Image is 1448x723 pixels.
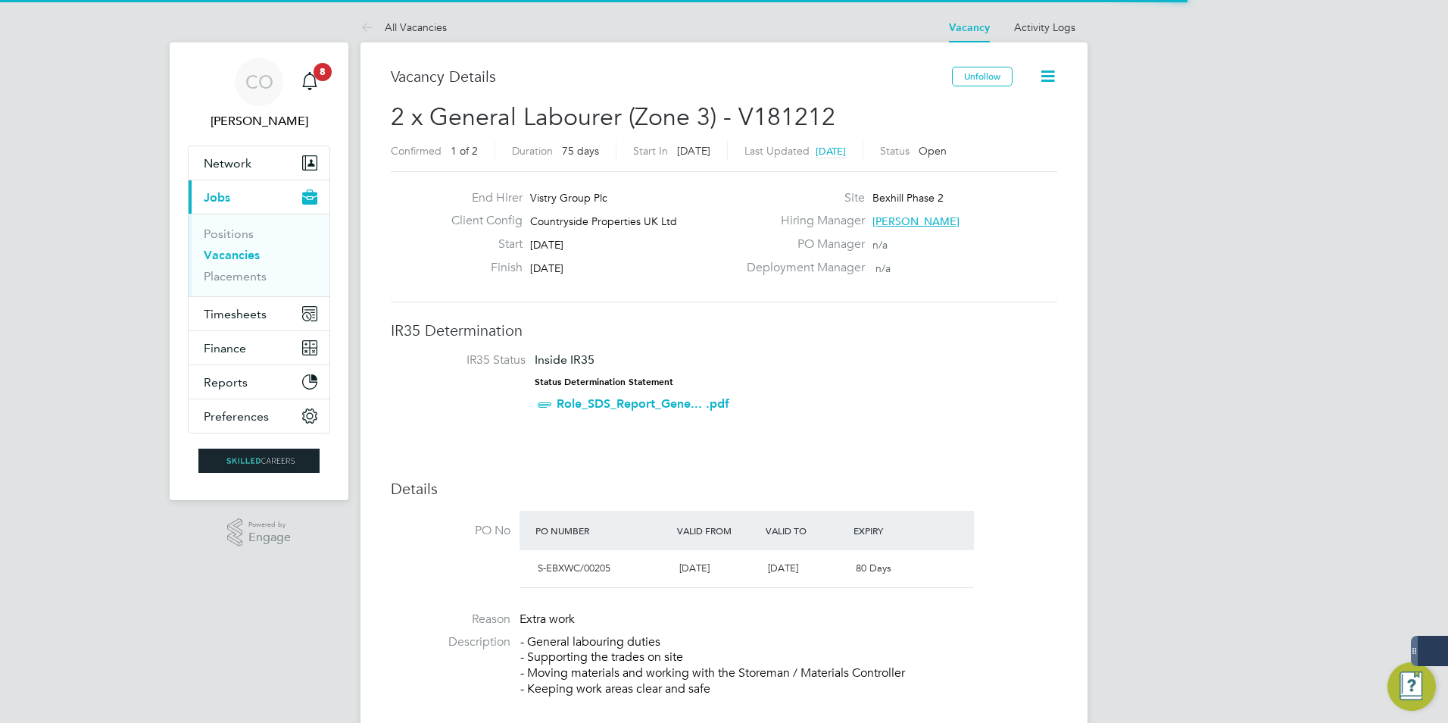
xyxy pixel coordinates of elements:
button: Reports [189,365,329,399]
span: S-EBXWC/00205 [538,562,610,574]
label: End Hirer [439,190,523,206]
span: Bexhill Phase 2 [872,191,944,205]
label: Start In [633,144,668,158]
span: Craig O'Donovan [188,112,330,130]
span: Vistry Group Plc [530,191,607,205]
h3: IR35 Determination [391,321,1057,340]
span: [DATE] [816,145,846,158]
span: Preferences [204,409,269,424]
h3: Details [391,479,1057,499]
button: Engage Resource Center [1387,662,1436,711]
span: Open [919,144,947,158]
span: Countryside Properties UK Ltd [530,214,677,228]
span: Engage [248,531,291,544]
div: Expiry [850,517,938,544]
span: Extra work [520,612,575,627]
button: Network [189,146,329,180]
button: Finance [189,331,329,365]
span: [DATE] [530,238,563,252]
span: 80 Days [856,562,891,574]
a: Role_SDS_Report_Gene... .pdf [557,396,729,411]
span: Reports [204,375,248,390]
label: Hiring Manager [738,213,865,229]
nav: Main navigation [170,42,348,500]
div: Jobs [189,214,329,296]
a: All Vacancies [360,20,447,34]
span: 2 x General Labourer (Zone 3) - V181212 [391,102,835,132]
div: Valid To [762,517,850,544]
label: Client Config [439,213,523,229]
img: skilledcareers-logo-retina.png [198,449,320,473]
span: n/a [875,261,891,275]
span: [PERSON_NAME] [872,214,960,228]
span: 75 days [562,144,599,158]
a: Vacancy [949,21,990,34]
label: Site [738,190,865,206]
a: Vacancies [204,248,260,262]
a: Go to home page [188,449,330,473]
div: Valid From [673,517,762,544]
strong: Status Determination Statement [535,377,673,387]
div: PO Number [532,517,673,544]
label: Status [880,144,910,158]
span: [DATE] [768,562,798,574]
button: Timesheets [189,297,329,330]
label: Deployment Manager [738,260,865,276]
span: [DATE] [679,562,710,574]
label: Last Updated [744,144,810,158]
label: PO Manager [738,236,865,252]
a: 8 [295,58,325,106]
button: Jobs [189,180,329,214]
span: [DATE] [677,144,710,158]
span: CO [245,72,273,92]
label: Finish [439,260,523,276]
h3: Vacancy Details [391,67,952,86]
button: Unfollow [952,67,1013,86]
a: Powered byEngage [227,518,292,547]
label: PO No [391,523,510,539]
span: n/a [872,238,888,252]
span: [DATE] [530,261,563,275]
span: 1 of 2 [451,144,478,158]
label: Confirmed [391,144,442,158]
label: Start [439,236,523,252]
a: Placements [204,269,267,283]
span: Powered by [248,518,291,531]
label: Reason [391,612,510,628]
a: Positions [204,227,254,241]
span: Jobs [204,190,230,205]
label: IR35 Status [406,352,526,368]
a: CO[PERSON_NAME] [188,58,330,130]
label: Duration [512,144,553,158]
p: - General labouring duties - Supporting the trades on site - Moving materials and working with th... [520,634,1057,697]
span: Timesheets [204,307,267,321]
span: Finance [204,341,246,355]
span: 8 [314,63,332,81]
a: Activity Logs [1014,20,1075,34]
button: Preferences [189,399,329,433]
span: Network [204,156,251,171]
span: Inside IR35 [535,352,594,367]
label: Description [391,634,510,650]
